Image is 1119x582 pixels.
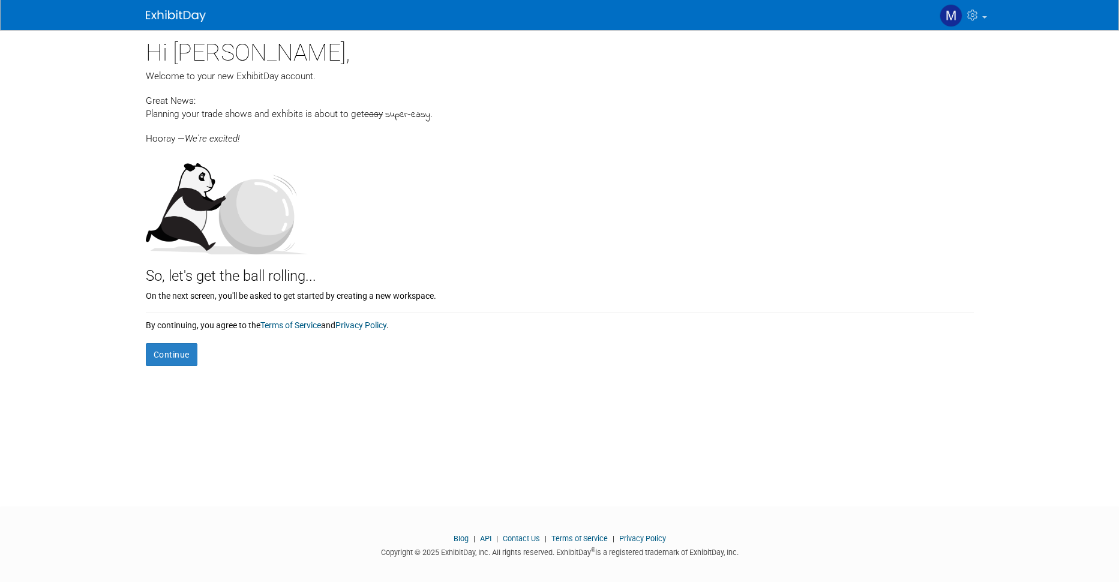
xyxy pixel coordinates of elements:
[146,107,974,122] div: Planning your trade shows and exhibits is about to get .
[335,320,386,330] a: Privacy Policy
[146,254,974,287] div: So, let's get the ball rolling...
[146,287,974,302] div: On the next screen, you'll be asked to get started by creating a new workspace.
[480,534,491,543] a: API
[260,320,321,330] a: Terms of Service
[470,534,478,543] span: |
[185,133,239,144] span: We're excited!
[146,94,974,107] div: Great News:
[551,534,608,543] a: Terms of Service
[591,547,595,553] sup: ®
[619,534,666,543] a: Privacy Policy
[146,70,974,83] div: Welcome to your new ExhibitDay account.
[146,122,974,145] div: Hooray —
[454,534,469,543] a: Blog
[610,534,617,543] span: |
[940,4,962,27] img: marie-emilie fourmond
[493,534,501,543] span: |
[146,151,308,254] img: Let's get the ball rolling
[146,313,974,331] div: By continuing, you agree to the and .
[146,10,206,22] img: ExhibitDay
[542,534,550,543] span: |
[503,534,540,543] a: Contact Us
[146,343,197,366] button: Continue
[146,30,974,70] div: Hi [PERSON_NAME],
[364,109,383,119] span: easy
[385,108,430,122] span: super-easy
